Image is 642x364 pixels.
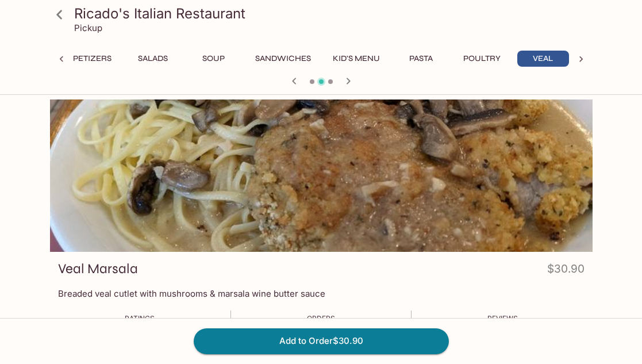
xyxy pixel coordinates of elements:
[307,314,335,323] span: Orders
[58,288,585,299] p: Breaded veal cutlet with mushrooms & marsala wine butter sauce
[456,51,508,67] button: Poultry
[56,51,118,67] button: Appetizers
[547,260,585,282] h4: $30.90
[127,51,179,67] button: Salads
[395,51,447,67] button: Pasta
[74,5,588,22] h3: Ricado's Italian Restaurant
[326,51,386,67] button: Kid's Menu
[188,51,240,67] button: Soup
[58,260,138,278] h3: Veal Marsala
[249,51,317,67] button: Sandwiches
[74,22,102,33] p: Pickup
[50,99,593,252] div: Veal Marsala
[125,314,155,323] span: Ratings
[194,328,449,354] button: Add to Order$30.90
[517,51,569,67] button: Veal
[487,314,518,323] span: Reviews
